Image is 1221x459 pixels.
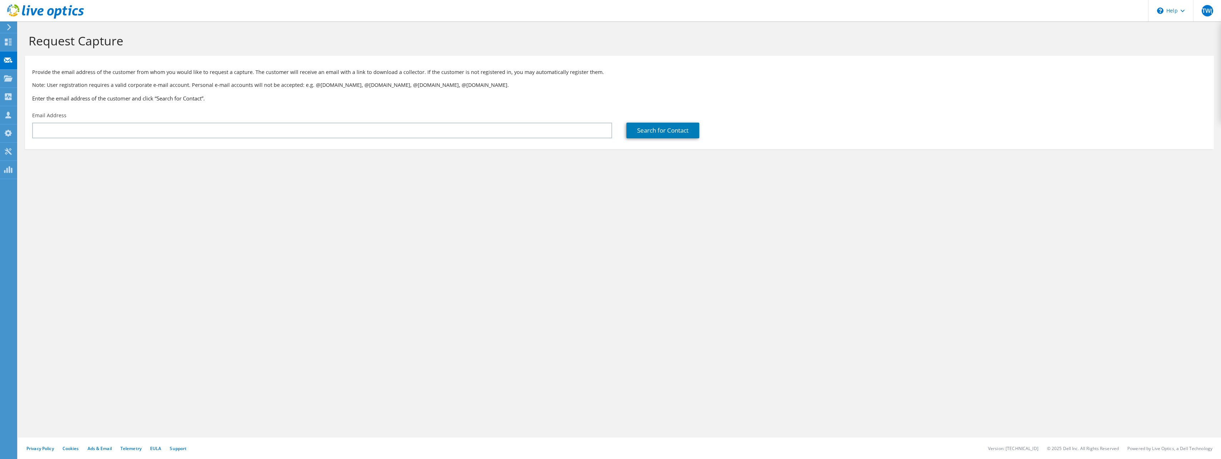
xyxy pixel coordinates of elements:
p: Note: User registration requires a valid corporate e-mail account. Personal e-mail accounts will ... [32,81,1207,89]
svg: \n [1157,8,1163,14]
a: Support [170,445,187,451]
li: Version: [TECHNICAL_ID] [988,445,1038,451]
a: EULA [150,445,161,451]
h1: Request Capture [29,33,1207,48]
a: Cookies [63,445,79,451]
a: Telemetry [120,445,142,451]
p: Provide the email address of the customer from whom you would like to request a capture. The cust... [32,68,1207,76]
a: Ads & Email [88,445,112,451]
li: Powered by Live Optics, a Dell Technology [1127,445,1212,451]
li: © 2025 Dell Inc. All Rights Reserved [1047,445,1119,451]
label: Email Address [32,112,66,119]
span: TW( [1202,5,1213,16]
h3: Enter the email address of the customer and click “Search for Contact”. [32,94,1207,102]
a: Privacy Policy [26,445,54,451]
a: Search for Contact [626,123,699,138]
